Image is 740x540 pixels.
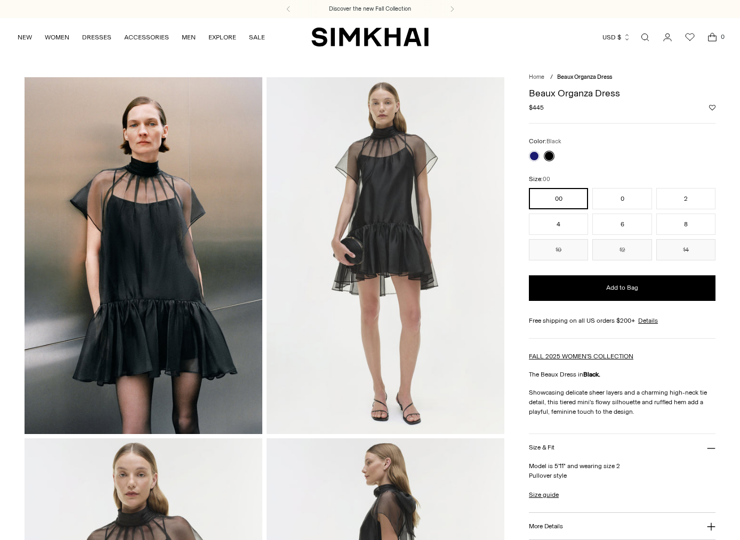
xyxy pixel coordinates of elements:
strong: Black. [583,371,600,378]
button: Size & Fit [529,434,715,461]
a: SALE [249,26,265,49]
span: 0 [718,32,727,42]
a: Home [529,73,544,80]
span: 00 [543,176,550,183]
a: Open cart modal [702,27,723,48]
button: 4 [529,214,588,235]
a: WOMEN [45,26,69,49]
button: Add to Wishlist [709,104,715,111]
a: SIMKHAI [311,27,429,47]
p: Showcasing delicate sheer layers and a charming high-neck tie detail, this tiered mini's flowy si... [529,388,715,416]
button: 8 [656,214,715,235]
button: 14 [656,239,715,260]
nav: breadcrumbs [529,73,715,82]
div: / [550,73,553,82]
button: 0 [592,188,651,209]
button: USD $ [602,26,631,49]
img: Beaux Organza Dress [25,77,262,433]
p: Model is 5'11" and wearing size 2 Pullover style [529,461,715,480]
a: DRESSES [82,26,111,49]
label: Size: [529,174,550,184]
span: Black [546,138,561,145]
button: 12 [592,239,651,260]
span: $445 [529,103,544,112]
a: NEW [18,26,32,49]
button: 00 [529,188,588,209]
span: Add to Bag [606,283,638,292]
label: Color: [529,136,561,146]
a: EXPLORE [208,26,236,49]
a: Details [638,316,658,325]
p: The Beaux Dress in [529,370,715,379]
a: FALL 2025 WOMEN'S COLLECTION [529,353,633,360]
a: Discover the new Fall Collection [329,5,411,13]
a: Wishlist [679,27,701,48]
a: Size guide [529,490,559,500]
h3: More Details [529,523,562,530]
a: ACCESSORIES [124,26,169,49]
img: Beaux Organza Dress [267,77,504,433]
a: Go to the account page [657,27,678,48]
button: 6 [592,214,651,235]
button: 2 [656,188,715,209]
span: Beaux Organza Dress [557,73,612,80]
a: Open search modal [634,27,656,48]
button: 10 [529,239,588,260]
h1: Beaux Organza Dress [529,88,715,98]
div: Free shipping on all US orders $200+ [529,316,715,325]
h3: Size & Fit [529,444,554,451]
button: Add to Bag [529,275,715,301]
a: MEN [182,26,196,49]
button: More Details [529,513,715,540]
